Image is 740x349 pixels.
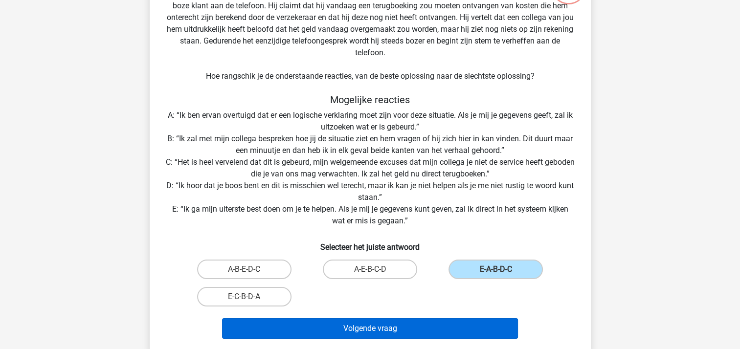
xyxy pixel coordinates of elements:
[323,260,417,279] label: A-E-B-C-D
[197,287,292,306] label: E-C-B-D-A
[197,260,292,279] label: A-B-E-D-C
[222,318,518,339] button: Volgende vraag
[165,94,575,106] h5: Mogelijke reacties
[165,235,575,252] h6: Selecteer het juiste antwoord
[448,260,543,279] label: E-A-B-D-C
